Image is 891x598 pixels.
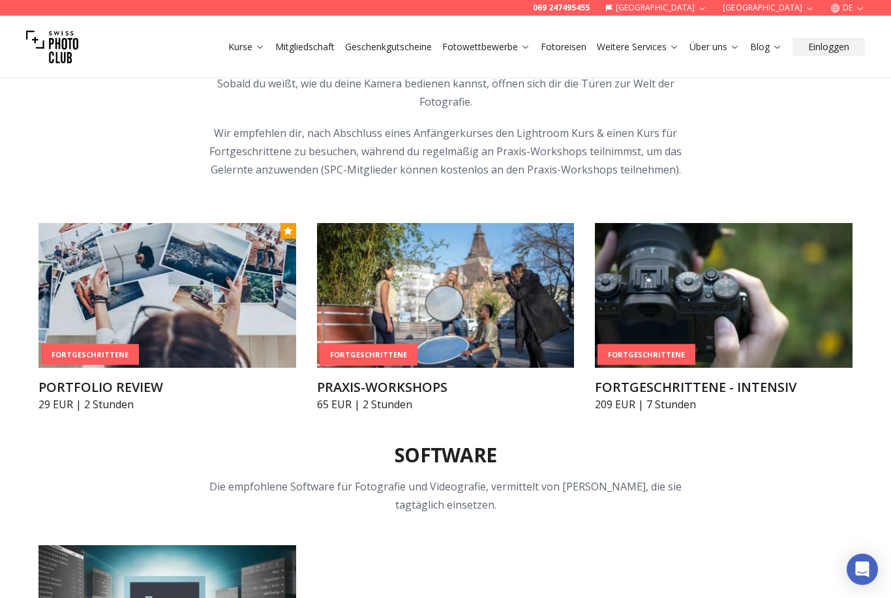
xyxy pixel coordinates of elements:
img: PORTFOLIO REVIEW [38,223,296,368]
a: Fotoreisen [541,40,586,53]
p: Wir empfehlen dir, nach Abschluss eines Anfängerkurses den Lightroom Kurs & einen Kurs für Fortge... [195,124,696,179]
p: 209 EUR | 7 Stunden [595,396,853,412]
div: Fortgeschrittene [320,344,417,366]
a: Weitere Services [597,40,679,53]
div: Open Intercom Messenger [847,554,878,585]
button: Über uns [684,38,745,56]
img: PRAXIS-WORKSHOPS [317,223,575,368]
a: Fotowettbewerbe [442,40,530,53]
p: Sobald du weißt, wie du deine Kamera bedienen kannst, öffnen sich dir die Türen zur Welt der Foto... [195,74,696,111]
a: Kurse [228,40,265,53]
p: 29 EUR | 2 Stunden [38,396,296,412]
a: PRAXIS-WORKSHOPSFortgeschrittenePRAXIS-WORKSHOPS65 EUR | 2 Stunden [317,223,575,412]
button: Fotoreisen [536,38,592,56]
h3: FORTGESCHRITTENE - INTENSIV [595,378,853,396]
button: Kurse [223,38,270,56]
a: Über uns [689,40,740,53]
a: FORTGESCHRITTENE - INTENSIVFortgeschritteneFORTGESCHRITTENE - INTENSIV209 EUR | 7 Stunden [595,223,853,412]
h3: PRAXIS-WORKSHOPS [317,378,575,396]
span: Die empfohlene Software für Fotografie und Videografie, vermittelt von [PERSON_NAME], die sie tag... [209,479,682,512]
img: FORTGESCHRITTENE - INTENSIV [595,223,853,368]
button: Weitere Services [592,38,684,56]
a: 069 247495455 [533,3,590,13]
button: Blog [745,38,787,56]
h2: Software [395,443,496,467]
div: Fortgeschrittene [41,344,139,365]
div: Fortgeschrittene [597,344,695,365]
img: Swiss photo club [26,21,78,73]
p: 65 EUR | 2 Stunden [317,396,575,412]
button: Mitgliedschaft [270,38,340,56]
a: Geschenkgutscheine [345,40,432,53]
button: Einloggen [793,38,865,56]
a: Mitgliedschaft [275,40,335,53]
button: Geschenkgutscheine [340,38,437,56]
button: Fotowettbewerbe [437,38,536,56]
a: Blog [750,40,782,53]
a: PORTFOLIO REVIEWFortgeschrittenePORTFOLIO REVIEW29 EUR | 2 Stunden [38,223,296,412]
h3: PORTFOLIO REVIEW [38,378,296,396]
